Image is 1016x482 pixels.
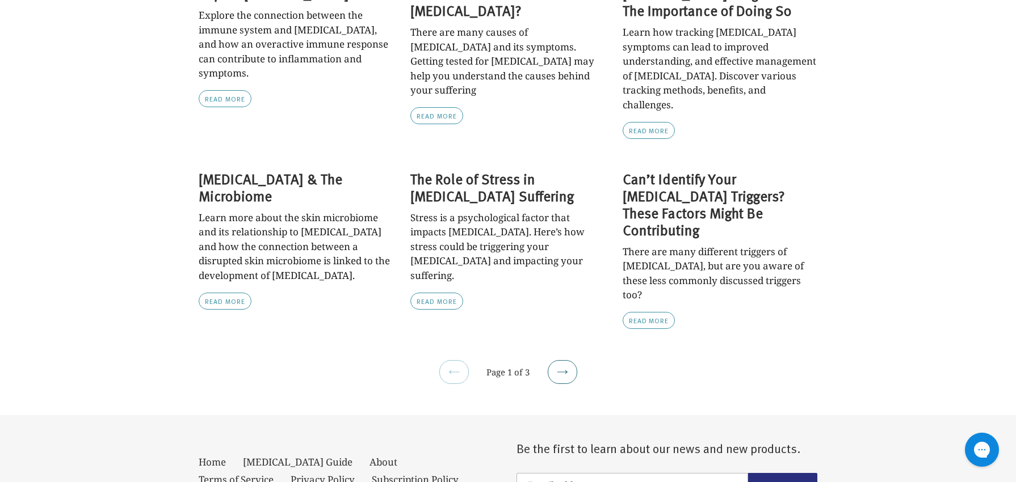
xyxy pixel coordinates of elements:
a: The Role of Stress in [MEDICAL_DATA] Suffering [410,170,605,204]
div: There are many causes of [MEDICAL_DATA] and its symptoms. Getting tested for [MEDICAL_DATA] may h... [410,25,605,98]
p: Be the first to learn about our news and new products. [517,441,817,455]
a: About [370,455,397,468]
a: Read more: Eczema & The Microbiome [199,293,251,310]
a: [MEDICAL_DATA] Guide [243,455,352,468]
iframe: Gorgias live chat messenger [959,429,1005,471]
a: Can’t Identify Your [MEDICAL_DATA] Triggers? These Factors Might Be Contributing [623,170,817,238]
a: Read more: The Role of Stress in Eczema Suffering [410,293,463,310]
a: Read more: How Does Our Immune System Impact Eczema? [199,90,251,107]
div: Learn how tracking [MEDICAL_DATA] symptoms can lead to improved understanding, and effective mana... [623,25,817,112]
a: Read more: How to Monitor Eczema Progress & The Importance of Doing So [623,122,675,139]
div: There are many different triggers of [MEDICAL_DATA], but are you aware of these less commonly dis... [623,244,817,302]
a: Read more: What Does An Allergy Test Tell You About Your Eczema? [410,107,463,124]
li: Page 1 of 3 [471,366,545,379]
a: Read more: Can’t Identify Your Eczema Triggers? These Factors Might Be Contributing [623,312,675,329]
div: Explore the connection between the immune system and [MEDICAL_DATA], and how an overactive immune... [199,8,393,81]
div: Learn more about the skin microbiome and its relationship to [MEDICAL_DATA] and how the connectio... [199,210,393,283]
a: Home [199,455,226,468]
a: [MEDICAL_DATA] & The Microbiome [199,170,393,204]
div: Stress is a psychological factor that impacts [MEDICAL_DATA]. Here’s how stress could be triggeri... [410,210,605,283]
